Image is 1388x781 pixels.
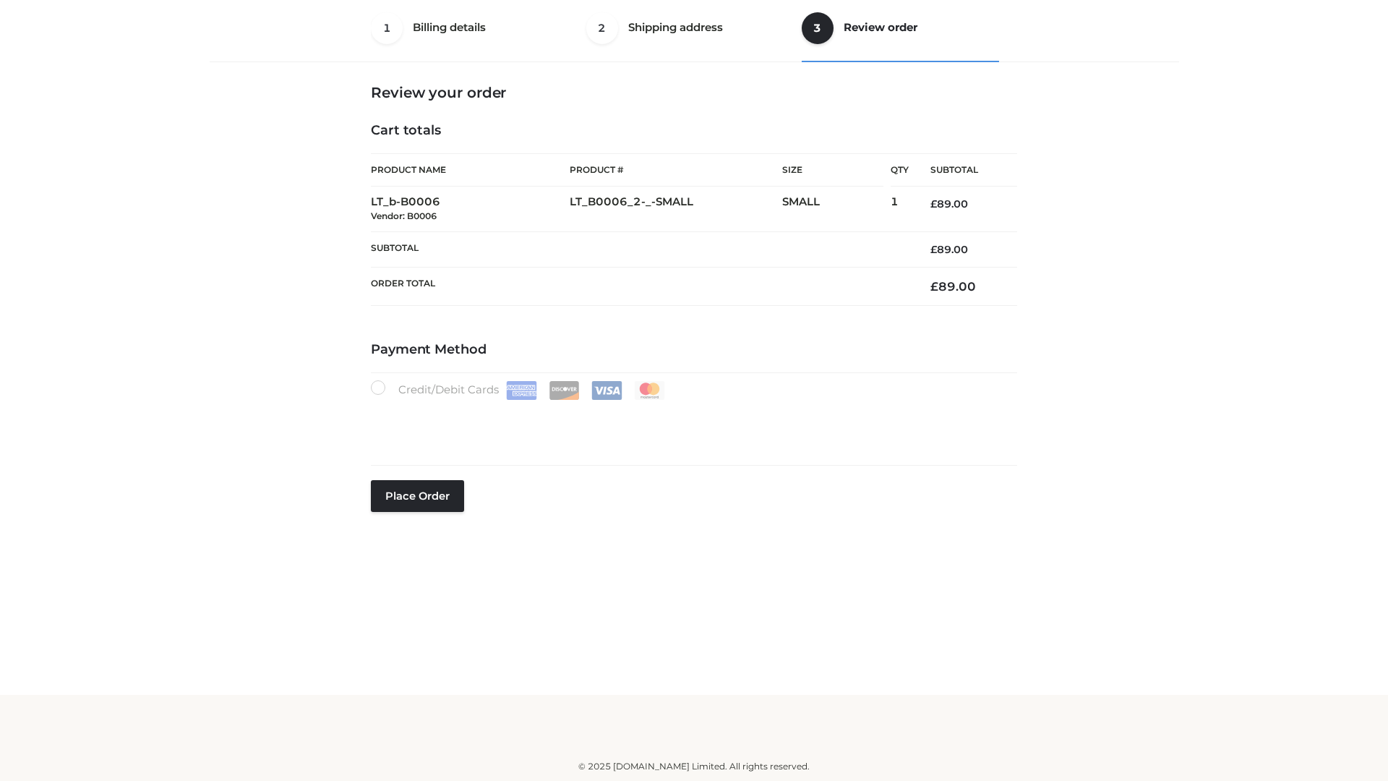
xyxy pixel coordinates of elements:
th: Qty [891,153,909,187]
h4: Payment Method [371,342,1017,358]
img: Visa [591,381,622,400]
th: Subtotal [371,231,909,267]
div: © 2025 [DOMAIN_NAME] Limited. All rights reserved. [215,759,1173,774]
td: LT_B0006_2-_-SMALL [570,187,782,232]
h3: Review your order [371,84,1017,101]
h4: Cart totals [371,123,1017,139]
button: Place order [371,480,464,512]
img: Mastercard [634,381,665,400]
span: £ [930,197,937,210]
th: Subtotal [909,154,1017,187]
bdi: 89.00 [930,243,968,256]
td: SMALL [782,187,891,232]
label: Credit/Debit Cards [371,380,667,400]
span: £ [930,243,937,256]
bdi: 89.00 [930,197,968,210]
img: Discover [549,381,580,400]
img: Amex [506,381,537,400]
th: Product Name [371,153,570,187]
iframe: Secure payment input frame [368,397,1014,450]
bdi: 89.00 [930,279,976,294]
small: Vendor: B0006 [371,210,437,221]
th: Size [782,154,883,187]
th: Product # [570,153,782,187]
td: 1 [891,187,909,232]
th: Order Total [371,268,909,306]
td: LT_b-B0006 [371,187,570,232]
span: £ [930,279,938,294]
